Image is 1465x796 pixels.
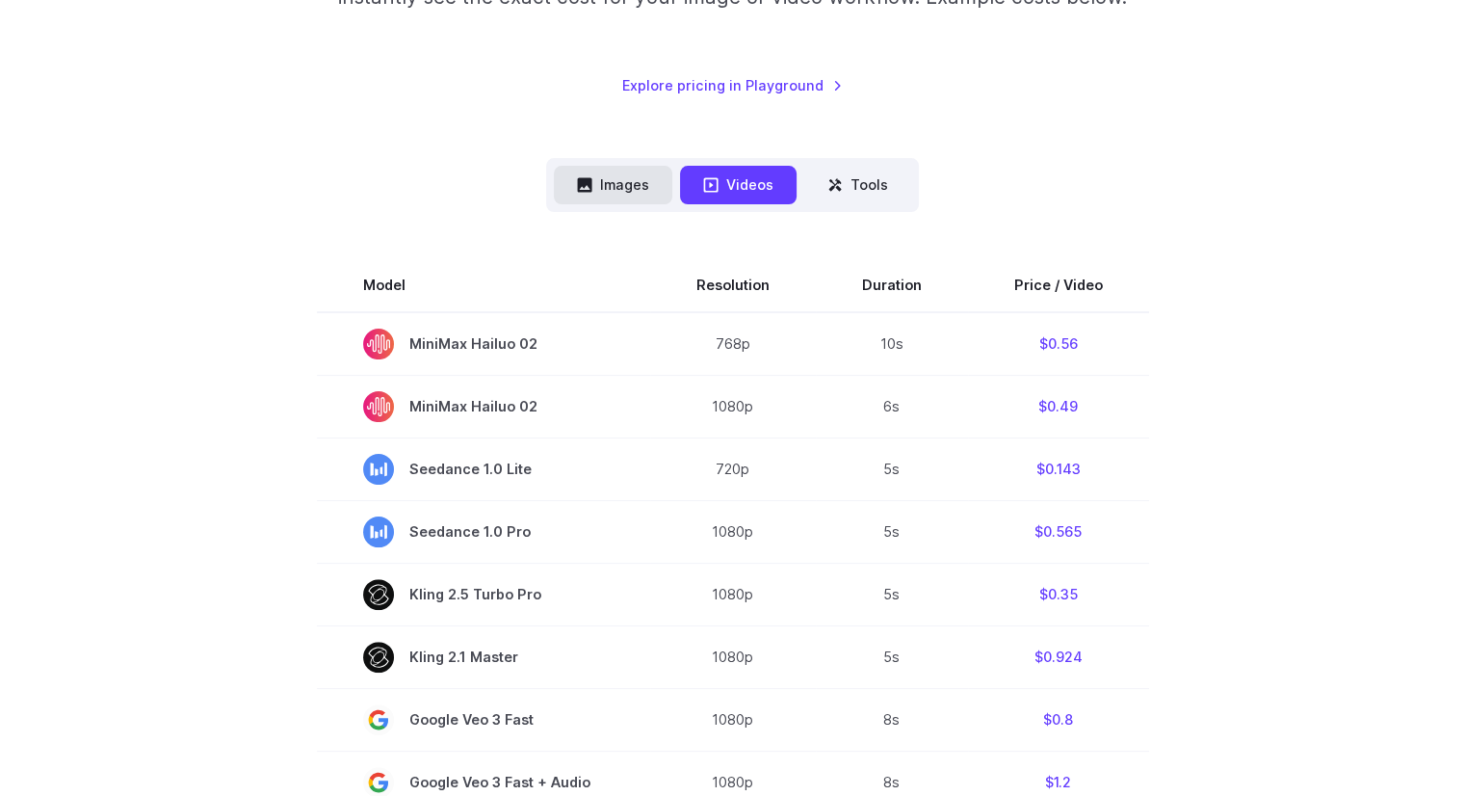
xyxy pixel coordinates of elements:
th: Duration [816,258,968,312]
td: 768p [650,312,816,376]
td: $0.56 [968,312,1149,376]
td: $0.35 [968,563,1149,625]
td: 5s [816,438,968,500]
span: Google Veo 3 Fast [363,704,604,735]
td: 6s [816,375,968,438]
td: 8s [816,688,968,751]
th: Model [317,258,650,312]
button: Videos [680,166,797,203]
td: 1080p [650,625,816,688]
td: 5s [816,625,968,688]
button: Tools [804,166,911,203]
span: Kling 2.1 Master [363,642,604,673]
th: Resolution [650,258,816,312]
td: $0.565 [968,500,1149,563]
span: Kling 2.5 Turbo Pro [363,579,604,610]
td: 5s [816,563,968,625]
span: Seedance 1.0 Lite [363,454,604,485]
td: $0.8 [968,688,1149,751]
td: 720p [650,438,816,500]
span: MiniMax Hailuo 02 [363,329,604,359]
button: Images [554,166,672,203]
td: $0.49 [968,375,1149,438]
td: $0.143 [968,438,1149,500]
span: Seedance 1.0 Pro [363,517,604,547]
td: 10s [816,312,968,376]
td: $0.924 [968,625,1149,688]
th: Price / Video [968,258,1149,312]
span: MiniMax Hailuo 02 [363,391,604,422]
a: Explore pricing in Playground [622,74,843,96]
td: 5s [816,500,968,563]
td: 1080p [650,375,816,438]
td: 1080p [650,563,816,625]
td: 1080p [650,688,816,751]
td: 1080p [650,500,816,563]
